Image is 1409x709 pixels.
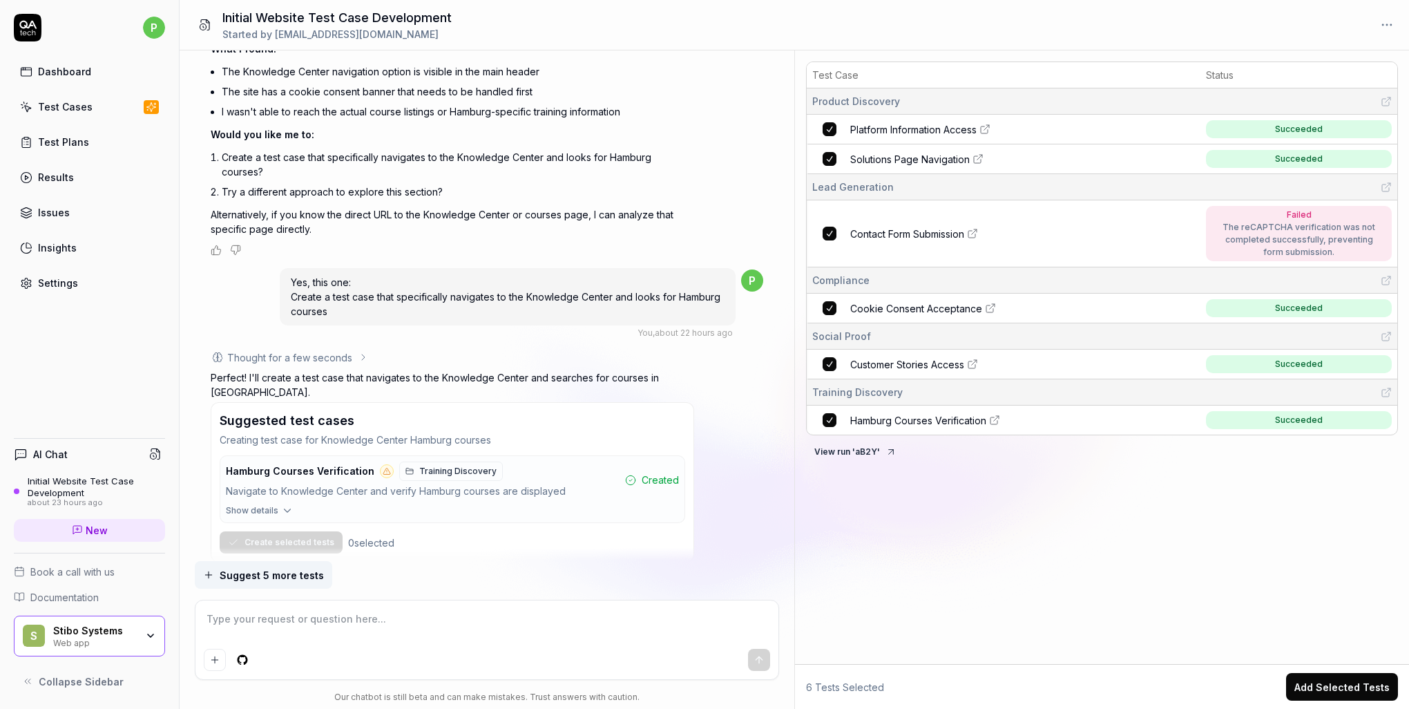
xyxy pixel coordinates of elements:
[195,691,779,703] div: Our chatbot is still beta and can make mistakes. Trust answers with caution.
[812,329,871,343] span: Social Proof
[38,64,91,79] div: Dashboard
[1216,221,1382,258] div: The reCAPTCHA verification was not completed successfully, preventing form submission.
[812,273,870,287] span: Compliance
[850,357,1198,372] a: Customer Stories Access
[14,668,165,695] button: Collapse Sidebar
[1286,673,1398,701] button: Add Selected Tests
[850,301,982,316] span: Cookie Consent Acceptance
[806,444,905,457] a: View run 'aB2Y'
[1275,302,1323,314] div: Succeeded
[399,462,503,481] a: Training Discovery
[275,28,439,40] span: [EMAIL_ADDRESS][DOMAIN_NAME]
[14,270,165,296] a: Settings
[30,590,99,605] span: Documentation
[33,447,68,462] h4: AI Chat
[39,674,124,689] span: Collapse Sidebar
[1200,62,1397,88] th: Status
[222,82,694,102] li: The site has a cookie consent banner that needs to be handled first
[23,625,45,647] span: S
[226,465,374,478] span: Hamburg Courses Verification
[38,100,93,114] div: Test Cases
[14,590,165,605] a: Documentation
[850,152,970,167] span: Solutions Page Navigation
[419,465,497,478] span: Training Discovery
[211,43,276,55] span: What I found:
[226,484,620,500] div: Navigate to Knowledge Center and verify Hamburg courses are displayed
[806,680,884,694] span: 6 Tests Selected
[1275,358,1323,370] div: Succeeded
[1275,414,1323,426] div: Succeeded
[38,240,77,255] div: Insights
[222,27,452,41] div: Started by
[741,270,763,292] span: p
[38,205,70,220] div: Issues
[211,129,314,140] span: Would you like me to:
[211,207,694,236] p: Alternatively, if you know the direct URL to the Knowledge Center or courses page, I can analyze ...
[812,94,900,108] span: Product Discovery
[14,519,165,542] a: New
[53,636,136,647] div: Web app
[850,413,986,428] span: Hamburg Courses Verification
[291,276,720,317] span: Yes, this one: Create a test case that specifically navigates to the Knowledge Center and looks f...
[14,199,165,226] a: Issues
[222,102,694,122] li: I wasn't able to reach the actual course listings or Hamburg-specific training information
[211,245,222,256] button: Positive feedback
[14,616,165,657] button: SStibo SystemsWeb app
[222,8,452,27] h1: Initial Website Test Case Development
[850,227,1198,241] a: Contact Form Submission
[850,122,1198,137] a: Platform Information Access
[220,411,354,430] h3: Suggested test cases
[226,504,278,517] span: Show details
[38,170,74,185] div: Results
[38,276,78,290] div: Settings
[348,536,394,550] div: 0 selected
[806,441,905,463] button: View run 'aB2Y'
[850,152,1198,167] a: Solutions Page Navigation
[638,328,653,338] span: You
[14,475,165,507] a: Initial Website Test Case Developmentabout 23 hours ago
[812,385,903,399] span: Training Discovery
[1275,153,1323,165] div: Succeeded
[222,182,694,202] li: Try a different approach to explore this section?
[143,17,165,39] span: p
[220,531,343,554] button: Create selected tests
[53,625,136,637] div: Stibo Systems
[14,565,165,579] a: Book a call with us
[850,301,1198,316] a: Cookie Consent Acceptance
[1275,123,1323,135] div: Succeeded
[14,129,165,155] a: Test Plans
[86,523,108,538] span: New
[14,164,165,191] a: Results
[195,561,332,589] button: Suggest 5 more tests
[850,122,977,137] span: Platform Information Access
[220,433,685,447] p: Creating test case for Knowledge Center Hamburg courses
[227,350,352,365] div: Thought for a few seconds
[642,473,679,487] span: Created
[638,327,733,339] div: , about 22 hours ago
[28,475,165,498] div: Initial Website Test Case Development
[222,147,694,182] li: Create a test case that specifically navigates to the Knowledge Center and looks for Hamburg cour...
[850,357,964,372] span: Customer Stories Access
[807,62,1200,88] th: Test Case
[143,14,165,41] button: p
[14,234,165,261] a: Insights
[850,413,1198,428] a: Hamburg Courses Verification
[204,649,226,671] button: Add attachment
[14,58,165,85] a: Dashboard
[14,93,165,120] a: Test Cases
[812,180,894,194] span: Lead Generation
[211,370,694,399] p: Perfect! I'll create a test case that navigates to the Knowledge Center and searches for courses ...
[28,498,165,508] div: about 23 hours ago
[222,62,694,82] li: The Knowledge Center navigation option is visible in the main header
[38,135,89,149] div: Test Plans
[220,504,684,522] button: Show details
[850,227,964,241] span: Contact Form Submission
[220,568,324,583] span: Suggest 5 more tests
[220,456,684,505] button: Hamburg Courses VerificationTraining DiscoveryNavigate to Knowledge Center and verify Hamburg cou...
[1216,209,1382,221] div: Failed
[30,565,115,579] span: Book a call with us
[230,245,241,256] button: Negative feedback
